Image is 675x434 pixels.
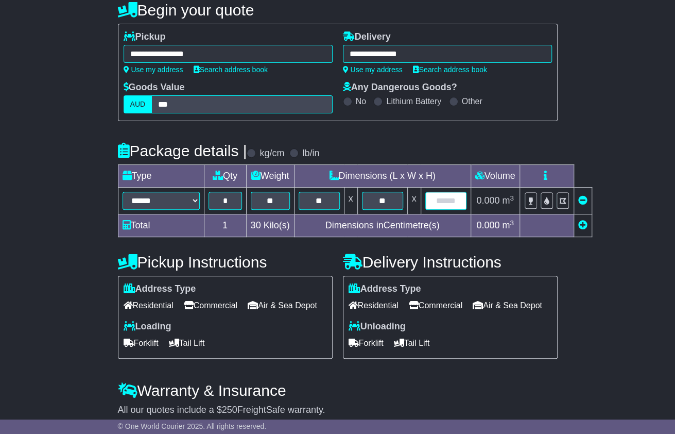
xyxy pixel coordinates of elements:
td: Kilo(s) [246,214,294,237]
td: Volume [471,165,520,188]
td: Type [118,165,204,188]
label: Goods Value [124,82,185,93]
div: All our quotes include a $ FreightSafe warranty. [118,405,558,416]
label: Any Dangerous Goods? [343,82,457,93]
label: Lithium Battery [386,96,441,106]
span: Forklift [124,335,159,351]
span: Air & Sea Depot [473,297,542,313]
a: Add new item [578,220,587,230]
label: Address Type [349,283,421,295]
label: lb/in [302,148,319,159]
span: Residential [124,297,174,313]
span: 0.000 [476,220,499,230]
label: Pickup [124,31,166,43]
span: Air & Sea Depot [248,297,317,313]
span: Tail Lift [169,335,205,351]
td: Total [118,214,204,237]
label: Other [462,96,482,106]
h4: Delivery Instructions [343,254,558,271]
sup: 3 [510,194,514,202]
span: © One World Courier 2025. All rights reserved. [118,422,267,430]
label: Unloading [349,321,406,332]
span: Residential [349,297,399,313]
span: 250 [222,405,237,415]
span: 0.000 [476,195,499,206]
span: 30 [251,220,261,230]
label: Loading [124,321,171,332]
a: Search address book [194,65,268,74]
label: kg/cm [259,148,284,159]
a: Use my address [343,65,403,74]
td: Qty [204,165,246,188]
h4: Warranty & Insurance [118,382,558,399]
label: Delivery [343,31,391,43]
h4: Package details | [118,142,247,159]
h4: Begin your quote [118,2,558,19]
sup: 3 [510,219,514,227]
label: No [356,96,366,106]
a: Search address book [413,65,487,74]
label: AUD [124,95,152,113]
td: Dimensions in Centimetre(s) [294,214,471,237]
a: Remove this item [578,195,587,206]
span: Forklift [349,335,384,351]
span: Tail Lift [394,335,430,351]
td: Dimensions (L x W x H) [294,165,471,188]
h4: Pickup Instructions [118,254,333,271]
a: Use my address [124,65,183,74]
span: m [502,195,514,206]
span: Commercial [409,297,462,313]
td: x [407,188,421,214]
td: Weight [246,165,294,188]
span: m [502,220,514,230]
td: 1 [204,214,246,237]
td: x [344,188,357,214]
label: Address Type [124,283,196,295]
span: Commercial [184,297,237,313]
